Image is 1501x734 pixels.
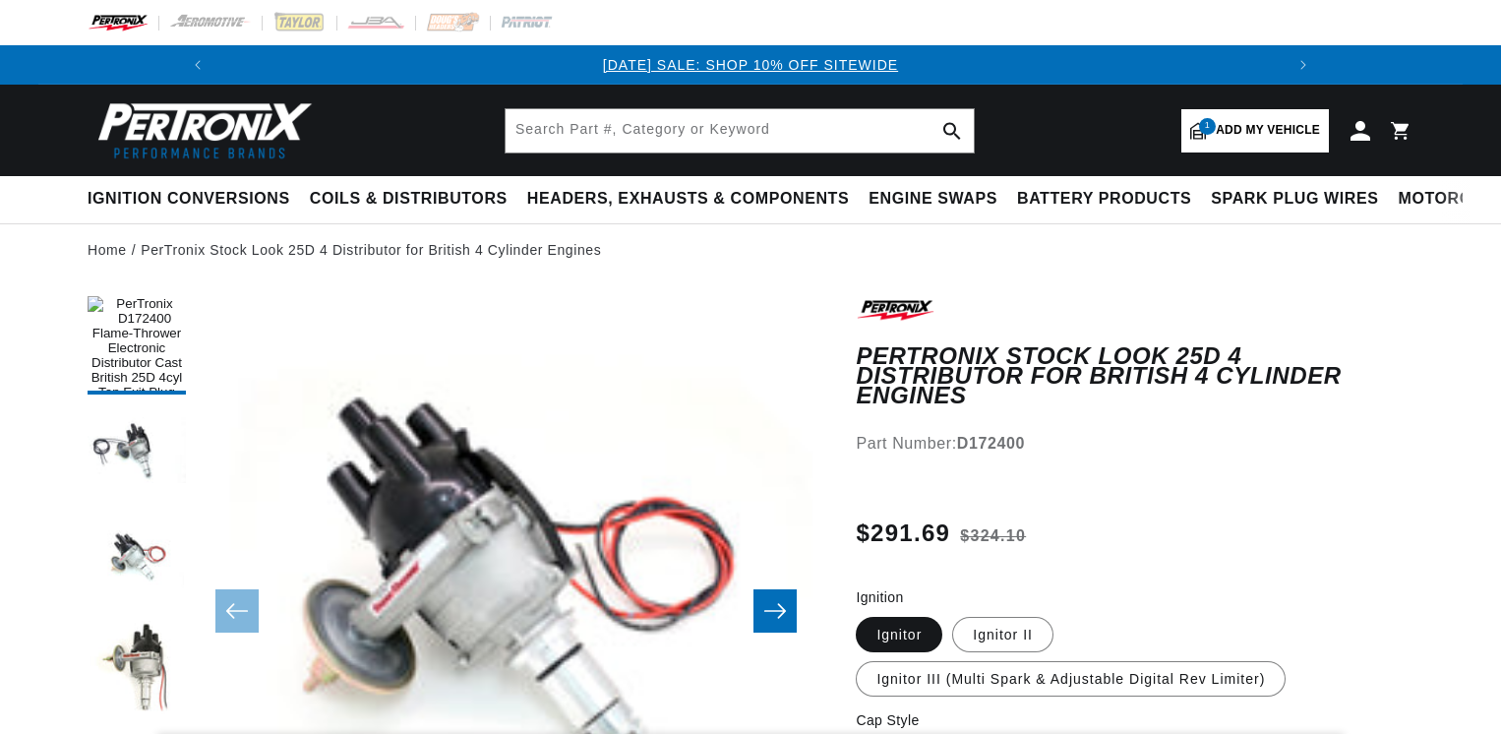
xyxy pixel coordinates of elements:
input: Search Part #, Category or Keyword [506,109,974,153]
slideshow-component: Translation missing: en.sections.announcements.announcement_bar [38,45,1463,85]
legend: Ignition [856,587,905,608]
div: Announcement [217,54,1285,76]
button: Load image 1 in gallery view [88,296,186,395]
span: $291.69 [856,516,950,551]
a: Home [88,239,127,261]
button: Slide left [215,589,259,633]
span: Ignition Conversions [88,189,290,210]
button: Slide right [753,589,797,633]
label: Ignitor III (Multi Spark & Adjustable Digital Rev Limiter) [856,661,1286,697]
button: Translation missing: en.sections.announcements.previous_announcement [178,45,217,85]
summary: Battery Products [1007,176,1201,222]
label: Ignitor [856,617,942,652]
summary: Ignition Conversions [88,176,300,222]
button: search button [931,109,974,153]
legend: Cap Style [856,710,921,731]
summary: Headers, Exhausts & Components [517,176,859,222]
span: Add my vehicle [1216,121,1320,140]
button: Load image 4 in gallery view [88,621,186,719]
label: Ignitor II [952,617,1053,652]
summary: Coils & Distributors [300,176,517,222]
button: Translation missing: en.sections.announcements.next_announcement [1284,45,1323,85]
strong: D172400 [957,435,1025,452]
button: Load image 2 in gallery view [88,404,186,503]
s: $324.10 [960,524,1026,548]
summary: Spark Plug Wires [1201,176,1388,222]
span: Spark Plug Wires [1211,189,1378,210]
h1: PerTronix Stock Look 25D 4 Distributor for British 4 Cylinder Engines [856,346,1413,406]
span: Battery Products [1017,189,1191,210]
img: Pertronix [88,96,314,164]
div: 1 of 3 [217,54,1285,76]
span: Coils & Distributors [310,189,508,210]
button: Load image 3 in gallery view [88,513,186,611]
nav: breadcrumbs [88,239,1413,261]
span: Headers, Exhausts & Components [527,189,849,210]
div: Part Number: [856,431,1413,457]
summary: Engine Swaps [859,176,1007,222]
a: [DATE] SALE: SHOP 10% OFF SITEWIDE [603,57,898,73]
a: 1Add my vehicle [1181,109,1329,153]
span: 1 [1199,118,1216,135]
span: Engine Swaps [869,189,997,210]
a: PerTronix Stock Look 25D 4 Distributor for British 4 Cylinder Engines [141,239,601,261]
